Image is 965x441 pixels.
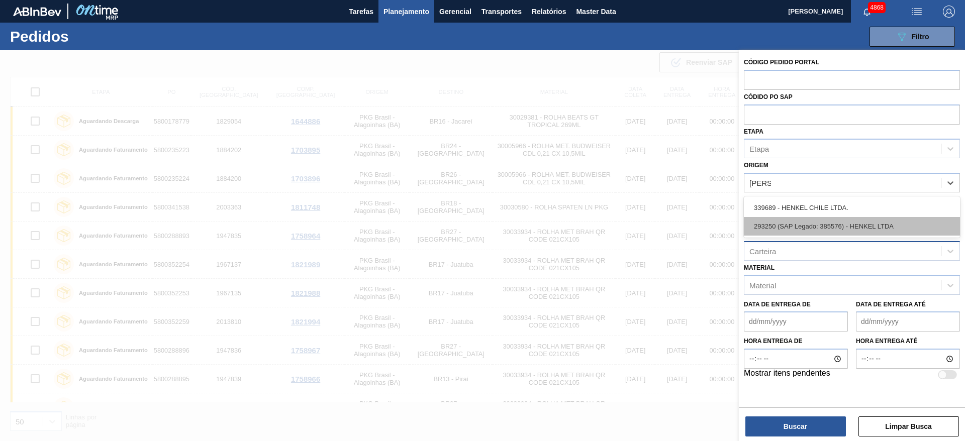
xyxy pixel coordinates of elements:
span: Filtro [912,33,929,41]
label: Material [744,264,775,271]
div: Material [749,281,776,289]
label: Etapa [744,128,763,135]
span: Relatórios [532,6,566,18]
button: Notificações [851,5,883,19]
label: Mostrar itens pendentes [744,369,830,381]
span: Master Data [576,6,616,18]
img: userActions [911,6,923,18]
label: Data de Entrega até [856,301,926,308]
div: 339689 - HENKEL CHILE LTDA. [744,198,960,217]
span: Transportes [481,6,522,18]
span: Tarefas [349,6,373,18]
label: Hora entrega até [856,334,960,349]
span: Gerencial [439,6,471,18]
button: Filtro [870,27,955,47]
h1: Pedidos [10,31,160,42]
img: TNhmsLtSVTkK8tSr43FrP2fwEKptu5GPRR3wAAAABJRU5ErkJggg== [13,7,61,16]
input: dd/mm/yyyy [856,311,960,332]
div: Etapa [749,145,769,153]
img: Logout [943,6,955,18]
label: Código Pedido Portal [744,59,819,66]
label: Data de Entrega de [744,301,811,308]
label: Destino [744,196,770,203]
label: Códido PO SAP [744,93,793,100]
div: Carteira [749,247,776,255]
span: 4868 [868,2,886,13]
div: 293250 (SAP Legado: 385576) - HENKEL LTDA [744,217,960,236]
span: Planejamento [383,6,429,18]
label: Hora entrega de [744,334,848,349]
label: Origem [744,162,768,169]
input: dd/mm/yyyy [744,311,848,332]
